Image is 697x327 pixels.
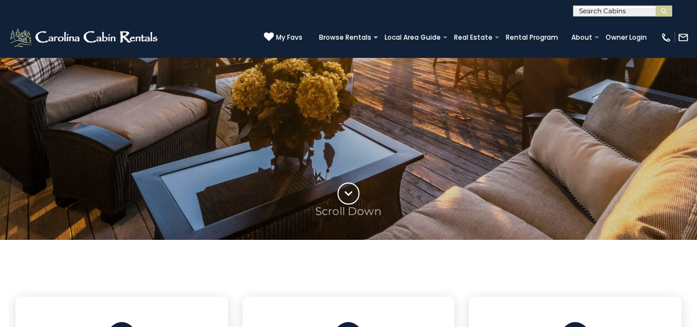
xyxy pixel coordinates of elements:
p: Scroll Down [315,205,382,218]
span: My Favs [276,33,302,42]
a: My Favs [264,32,302,43]
a: Rental Program [500,30,564,45]
img: mail-regular-white.png [678,32,689,43]
img: White-1-2.png [8,26,161,49]
a: Real Estate [449,30,498,45]
a: About [566,30,598,45]
img: phone-regular-white.png [661,32,672,43]
a: Local Area Guide [379,30,446,45]
a: Owner Login [600,30,652,45]
a: Browse Rentals [314,30,377,45]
